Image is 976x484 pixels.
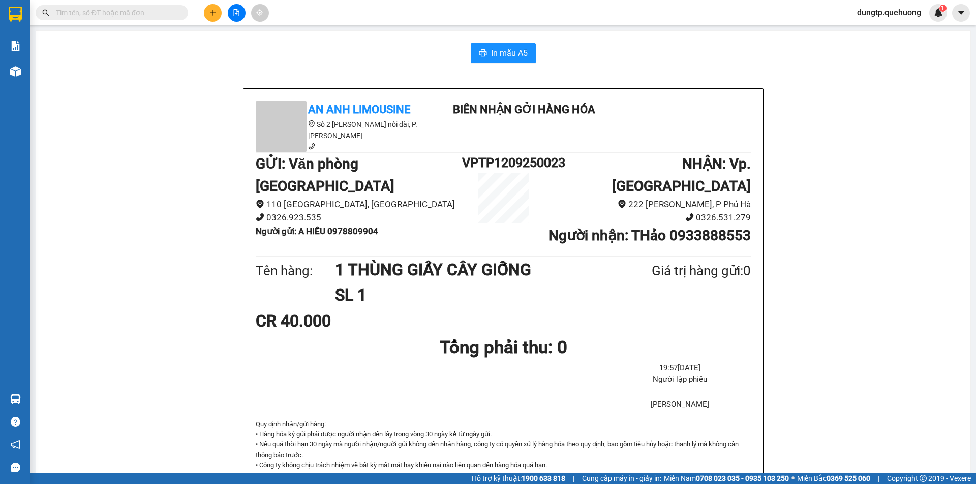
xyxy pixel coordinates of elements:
[609,399,751,411] li: [PERSON_NAME]
[11,440,20,449] span: notification
[256,155,394,195] b: GỬI : Văn phòng [GEOGRAPHIC_DATA]
[573,473,574,484] span: |
[256,334,751,362] h1: Tổng phải thu: 0
[209,9,217,16] span: plus
[256,200,264,208] span: environment
[952,4,970,22] button: caret-down
[251,4,269,22] button: aim
[609,362,751,374] li: 19:57[DATE]
[256,211,462,224] li: 0326.923.535
[256,439,751,460] p: • Nếu quá thời hạn 30 ngày mà người nhận/người gửi không đến nhận hàng, công ty có quyền xử lý hà...
[941,5,944,12] span: 1
[479,49,487,58] span: printer
[618,200,626,208] span: environment
[544,198,751,211] li: 222 [PERSON_NAME], P Phủ Hà
[335,282,602,308] h1: SL 1
[256,460,751,470] p: • Công ty không chịu trách nhiệm về bất kỳ mất mát hay khiếu nại nào liên quan đến hàng hóa quá hạn.
[522,474,565,482] strong: 1900 633 818
[612,155,751,195] b: NHẬN : Vp. [GEOGRAPHIC_DATA]
[957,8,966,17] span: caret-down
[42,9,49,16] span: search
[791,476,795,480] span: ⚪️
[797,473,870,484] span: Miền Bắc
[256,226,378,236] b: Người gửi : A HIẾU 0978809904
[544,211,751,224] li: 0326.531.279
[920,475,927,482] span: copyright
[335,257,602,282] h1: 1 THÙNG GIẤY CÂY GIỐNG
[11,463,20,472] span: message
[939,5,947,12] sup: 1
[308,143,315,150] span: phone
[233,9,240,16] span: file-add
[308,120,315,127] span: environment
[9,7,22,22] img: logo-vxr
[609,374,751,386] li: Người lập phiếu
[10,394,21,404] img: warehouse-icon
[462,153,544,173] h1: VPTP1209250023
[602,261,751,281] div: Giá trị hàng gửi: 0
[256,308,419,334] div: CR 40.000
[849,6,929,19] span: dungtp.quehuong
[204,4,222,22] button: plus
[685,213,694,221] span: phone
[934,8,943,17] img: icon-new-feature
[878,473,879,484] span: |
[256,261,335,281] div: Tên hàng:
[228,4,246,22] button: file-add
[471,43,536,63] button: printerIn mẫu A5
[582,473,661,484] span: Cung cấp máy in - giấy in:
[827,474,870,482] strong: 0369 525 060
[308,103,410,116] b: An Anh Limousine
[491,47,528,59] span: In mẫu A5
[256,198,462,211] li: 110 [GEOGRAPHIC_DATA], [GEOGRAPHIC_DATA]
[548,227,751,244] b: Người nhận : THảo 0933888553
[472,473,565,484] span: Hỗ trợ kỹ thuật:
[10,66,21,77] img: warehouse-icon
[453,103,595,116] b: Biên nhận gởi hàng hóa
[56,7,176,18] input: Tìm tên, số ĐT hoặc mã đơn
[256,119,439,141] li: Số 2 [PERSON_NAME] nối dài, P. [PERSON_NAME]
[256,213,264,221] span: phone
[664,473,789,484] span: Miền Nam
[696,474,789,482] strong: 0708 023 035 - 0935 103 250
[256,419,751,471] div: Quy định nhận/gửi hàng :
[256,429,751,439] p: • Hàng hóa ký gửi phải được người nhận đến lấy trong vòng 30 ngày kể từ ngày gửi.
[10,41,21,51] img: solution-icon
[11,417,20,427] span: question-circle
[256,9,263,16] span: aim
